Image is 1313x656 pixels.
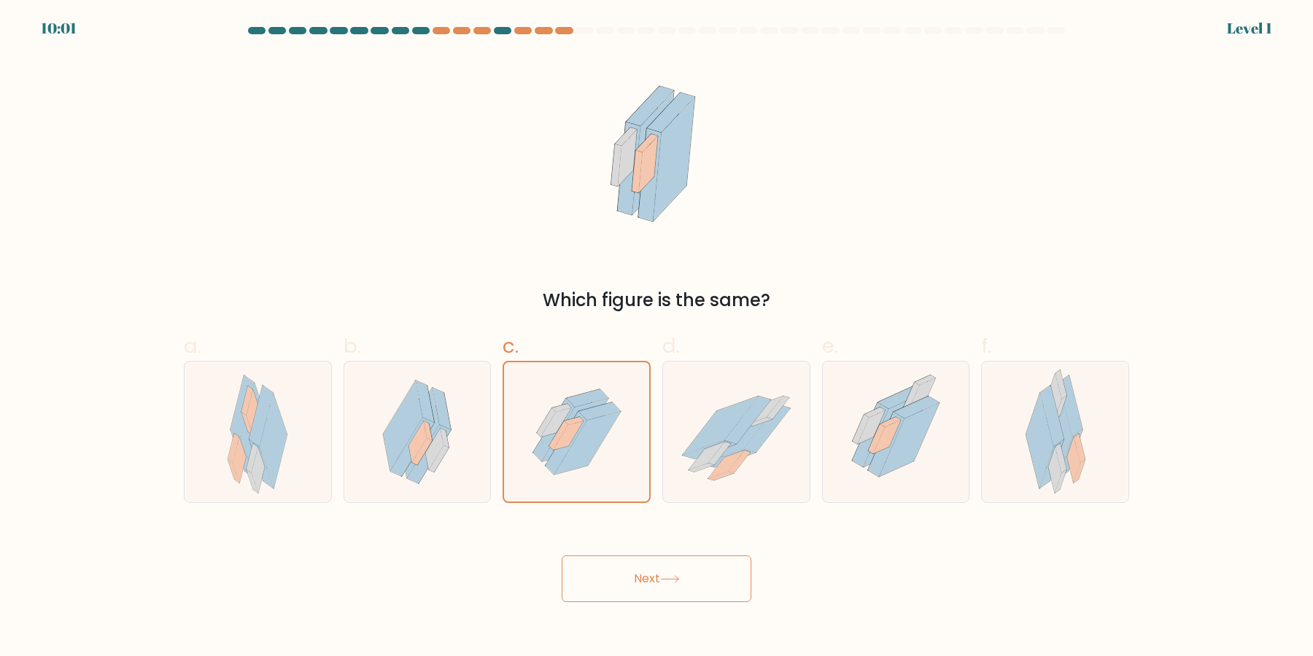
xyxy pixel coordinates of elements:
[503,332,519,360] span: c.
[344,332,361,360] span: b.
[562,555,751,602] button: Next
[822,332,838,360] span: e.
[662,332,680,360] span: d.
[981,332,991,360] span: f.
[193,287,1120,313] div: Which figure is the same?
[41,17,77,39] div: 10:01
[184,332,201,360] span: a.
[1227,17,1272,39] div: Level 1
